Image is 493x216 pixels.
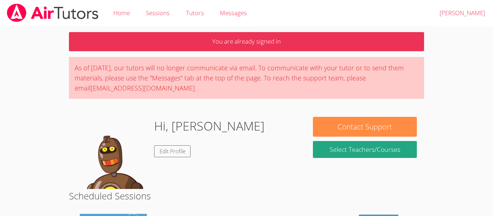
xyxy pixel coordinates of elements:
img: default.png [76,117,148,189]
div: As of [DATE], our tutors will no longer communicate via email. To communicate with your tutor or ... [69,57,424,99]
span: Messages [220,9,247,17]
h2: Scheduled Sessions [69,189,424,203]
p: You are already signed in [69,32,424,51]
h1: Hi, [PERSON_NAME] [154,117,265,135]
a: Select Teachers/Courses [313,141,417,158]
img: airtutors_banner-c4298cdbf04f3fff15de1276eac7730deb9818008684d7c2e4769d2f7ddbe033.png [6,4,99,22]
a: Edit Profile [154,145,191,157]
button: Contact Support [313,117,417,137]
